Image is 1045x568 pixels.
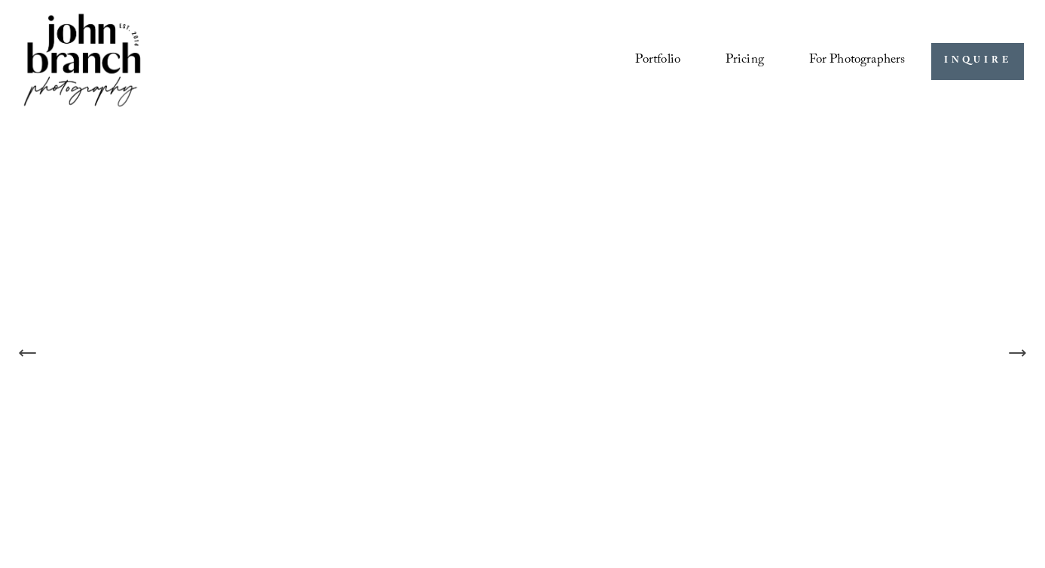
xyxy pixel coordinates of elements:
[11,336,44,370] button: Previous Slide
[1001,336,1034,370] button: Next Slide
[21,11,143,112] img: John Branch IV Photography
[809,48,906,74] span: For Photographers
[726,48,764,75] a: Pricing
[809,48,906,75] a: folder dropdown
[635,48,680,75] a: Portfolio
[931,43,1024,80] a: INQUIRE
